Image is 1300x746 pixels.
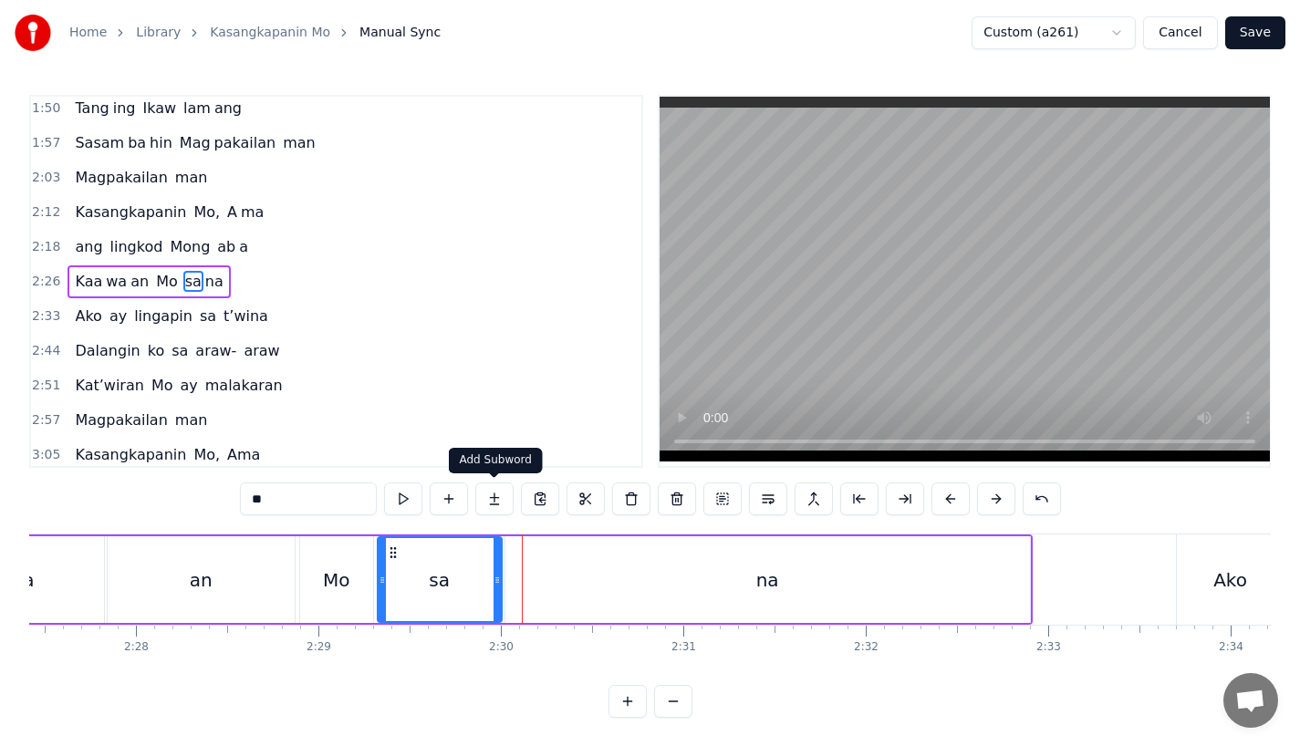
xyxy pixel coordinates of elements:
span: lingapin [132,306,194,326]
span: 2:33 [32,307,60,326]
span: araw [242,340,281,361]
span: pakailan [213,132,278,153]
span: 2:44 [32,342,60,360]
span: t’wina [222,306,270,326]
span: A [225,202,239,223]
span: sa [183,271,203,292]
span: a [237,236,250,257]
a: Library [136,24,181,42]
button: Cancel [1143,16,1217,49]
span: araw- [193,340,238,361]
span: ma [239,202,265,223]
div: Add Subword [449,448,543,473]
span: Mo [150,375,175,396]
span: Ikaw [140,98,178,119]
span: Magpakailan [73,167,169,188]
div: na [756,566,779,594]
span: na [203,271,225,292]
div: Ako [1213,566,1247,594]
nav: breadcrumb [69,24,441,42]
span: 2:03 [32,169,60,187]
span: ay [178,375,199,396]
span: ang [213,98,244,119]
div: 2:33 [1036,640,1061,655]
span: ab [215,236,237,257]
span: sa [170,340,190,361]
span: sa [198,306,218,326]
span: 2:18 [32,238,60,256]
span: ay [108,306,129,326]
span: Manual Sync [359,24,441,42]
div: an [190,566,213,594]
div: 2:29 [307,640,331,655]
span: malakaran [203,375,285,396]
span: an [129,271,151,292]
span: lam [182,98,213,119]
img: youka [15,15,51,51]
span: Magpakailan [73,409,169,430]
div: 2:31 [671,640,696,655]
span: Kat’wiran [73,375,145,396]
a: Kasangkapanin Mo [210,24,330,42]
span: 2:51 [32,377,60,395]
span: man [173,167,210,188]
span: Kasangkapanin [73,444,188,465]
span: ba [126,132,148,153]
div: 2:28 [124,640,149,655]
span: 3:05 [32,446,60,464]
div: Mo [323,566,350,594]
div: 2:30 [489,640,514,655]
button: Save [1225,16,1285,49]
span: hin [148,132,174,153]
div: 2:34 [1219,640,1243,655]
span: Mag [178,132,213,153]
span: man [281,132,317,153]
span: 2:57 [32,411,60,430]
span: Kaa [73,271,104,292]
span: Mo, [192,202,222,223]
span: man [173,409,210,430]
span: Mong [168,236,212,257]
a: Home [69,24,107,42]
span: ang [73,236,104,257]
span: 2:26 [32,273,60,291]
span: lingkod [109,236,165,257]
div: Open chat [1223,673,1278,728]
span: Sasam [73,132,126,153]
span: Kasangkapanin [73,202,188,223]
span: 1:57 [32,134,60,152]
span: Dalangin [73,340,141,361]
span: Mo, [192,444,222,465]
span: Tang [73,98,110,119]
div: sa [429,566,450,594]
span: Mo [154,271,180,292]
span: ko [146,340,166,361]
span: Ako [73,306,103,326]
span: Ama [225,444,262,465]
span: 2:12 [32,203,60,222]
span: ing [111,98,138,119]
div: 2:32 [854,640,879,655]
span: 1:50 [32,99,60,118]
span: wa [104,271,129,292]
